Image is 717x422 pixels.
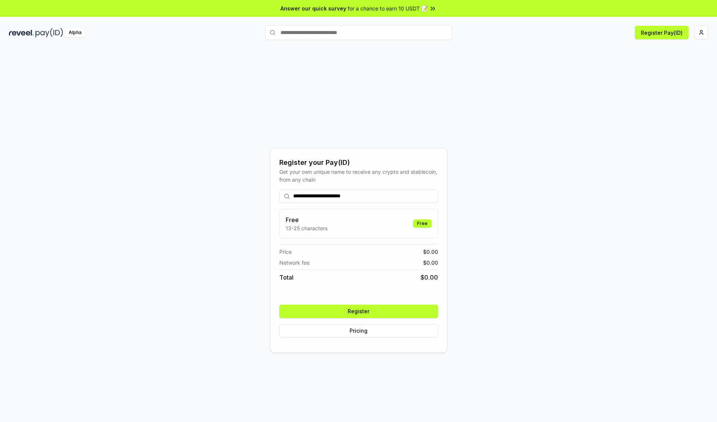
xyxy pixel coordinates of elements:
[9,28,34,37] img: reveel_dark
[279,324,438,338] button: Pricing
[279,305,438,318] button: Register
[635,26,689,39] button: Register Pay(ID)
[35,28,63,37] img: pay_id
[280,4,346,12] span: Answer our quick survey
[420,273,438,282] span: $ 0.00
[279,259,310,267] span: Network fee
[279,168,438,184] div: Get your own unique name to receive any crypto and stablecoin, from any chain
[279,273,294,282] span: Total
[65,28,86,37] div: Alpha
[413,219,432,228] div: Free
[423,259,438,267] span: $ 0.00
[279,157,438,168] div: Register your Pay(ID)
[286,224,328,232] p: 13-25 characters
[348,4,428,12] span: for a chance to earn 10 USDT 📝
[423,248,438,256] span: $ 0.00
[286,215,328,224] h3: Free
[279,248,292,256] span: Price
